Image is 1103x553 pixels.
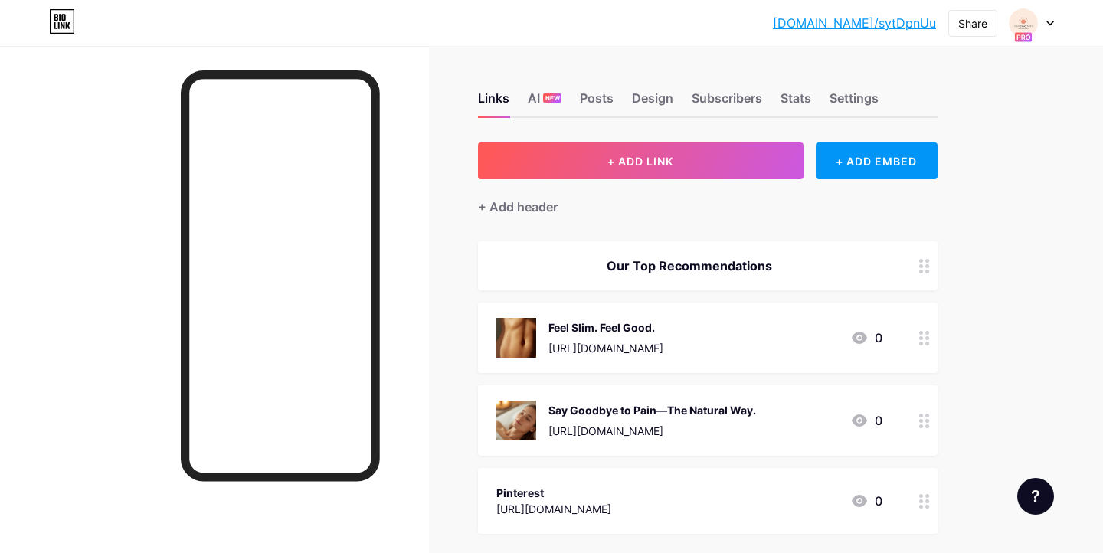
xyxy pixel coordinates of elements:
div: + Add header [478,198,558,216]
div: Settings [830,89,879,116]
div: 0 [850,492,882,510]
span: + ADD LINK [607,155,673,168]
div: Subscribers [692,89,762,116]
div: Design [632,89,673,116]
a: [DOMAIN_NAME]/sytDpnUu [773,14,936,32]
div: Share [958,15,987,31]
span: NEW [545,93,560,103]
div: Stats [781,89,811,116]
div: Posts [580,89,614,116]
div: Links [478,89,509,116]
div: [URL][DOMAIN_NAME] [548,340,663,356]
img: SY T [1009,8,1038,38]
div: [URL][DOMAIN_NAME] [496,501,611,517]
div: 0 [850,329,882,347]
div: + ADD EMBED [816,142,938,179]
img: Feel Slim. Feel Good. [496,318,536,358]
div: [URL][DOMAIN_NAME] [548,423,756,439]
div: Our Top Recommendations [496,257,882,275]
div: AI [528,89,561,116]
div: Feel Slim. Feel Good. [548,319,663,335]
div: Pinterest [496,485,611,501]
img: Say Goodbye to Pain—The Natural Way. [496,401,536,440]
div: Say Goodbye to Pain—The Natural Way. [548,402,756,418]
button: + ADD LINK [478,142,804,179]
div: 0 [850,411,882,430]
